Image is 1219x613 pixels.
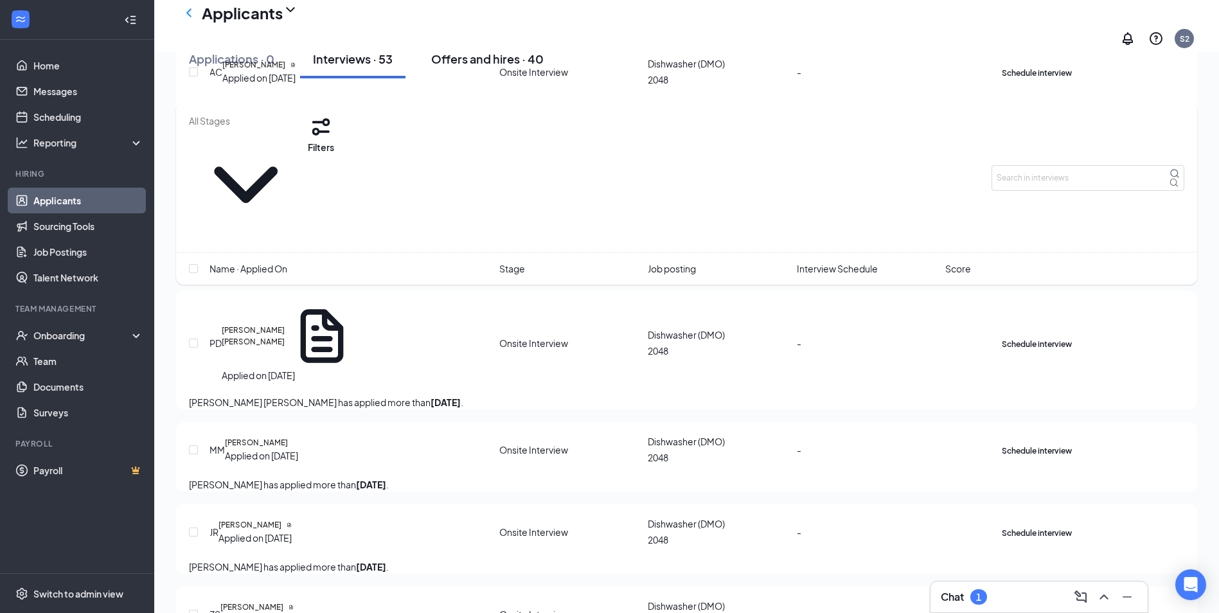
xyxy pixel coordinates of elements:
span: Schedule interview [1002,339,1072,349]
svg: Document [290,304,354,368]
button: Schedule interview [1002,336,1072,351]
span: - [797,337,801,349]
a: Sourcing Tools [33,213,143,239]
h3: Chat [941,590,964,604]
p: [PERSON_NAME] [PERSON_NAME] has applied more than . [189,395,1184,409]
svg: Document [287,522,292,528]
div: Reporting [33,136,144,149]
svg: ChevronUp [1096,589,1112,605]
svg: UserCheck [15,329,28,342]
span: Stage [499,262,525,276]
a: Home [33,53,143,78]
svg: ChevronDown [189,128,303,242]
p: [PERSON_NAME] has applied more than . [189,477,1184,492]
div: Onboarding [33,329,132,342]
b: [DATE] [356,479,386,490]
div: Interviews · 53 [313,51,393,67]
h5: [PERSON_NAME] [225,437,288,449]
span: Dishwasher (DMO) [648,329,725,341]
div: PD [209,336,222,350]
div: 1 [976,592,981,603]
svg: Notifications [1120,31,1135,46]
div: Applied on [DATE] [218,531,292,545]
svg: Settings [15,587,28,600]
button: ComposeMessage [1071,587,1091,607]
div: JR [209,525,218,539]
div: Team Management [15,303,141,314]
a: Team [33,348,143,374]
button: ChevronUp [1094,587,1114,607]
p: 2048 [648,450,788,465]
div: S2 [1180,33,1189,44]
b: [DATE] [431,396,461,408]
a: Surveys [33,400,143,425]
svg: QuestionInfo [1148,31,1164,46]
input: All Stages [189,114,303,128]
div: Payroll [15,438,141,449]
span: Dishwasher (DMO) [648,600,725,612]
svg: ComposeMessage [1073,589,1089,605]
p: [PERSON_NAME] has applied more than . [189,560,1184,574]
span: Dishwasher (DMO) [648,518,725,529]
div: Applied on [DATE] [222,368,354,382]
span: Schedule interview [1002,528,1072,538]
span: Dishwasher (DMO) [648,436,725,447]
button: Schedule interview [1002,525,1072,540]
svg: Document [289,605,294,610]
button: Minimize [1117,587,1137,607]
div: MM [209,443,225,457]
div: Offers and hires · 40 [431,51,544,67]
span: Name · Applied On [209,262,287,276]
a: Messages [33,78,143,104]
h5: [PERSON_NAME] [218,519,281,531]
svg: MagnifyingGlass [1170,168,1180,179]
span: Schedule interview [1002,446,1072,456]
h1: Applicants [202,2,283,24]
span: - [797,526,801,538]
div: Switch to admin view [33,587,123,600]
div: Applied on [DATE] [225,449,298,463]
svg: Filter [308,114,334,140]
span: Interview Schedule [797,262,878,276]
button: Filter Filters [308,114,334,154]
a: Scheduling [33,104,143,130]
h5: [PERSON_NAME] [220,601,283,613]
input: Search in interviews [992,165,1184,191]
span: Score [945,262,971,276]
div: Open Intercom Messenger [1175,569,1206,600]
div: Onsite Interview [499,443,568,457]
span: Job posting [648,262,696,276]
div: Hiring [15,168,141,179]
p: 2048 [648,533,788,547]
a: Documents [33,374,143,400]
svg: WorkstreamLogo [14,13,27,26]
svg: Collapse [124,13,137,26]
svg: ChevronDown [283,2,298,17]
button: Schedule interview [1002,443,1072,458]
svg: Analysis [15,136,28,149]
div: Applications · 0 [189,51,274,67]
a: Applicants [33,188,143,213]
span: - [797,444,801,456]
b: [DATE] [356,561,386,573]
div: Onsite Interview [499,336,568,350]
a: PayrollCrown [33,458,143,483]
a: Job Postings [33,239,143,265]
svg: ChevronLeft [181,5,197,21]
p: 2048 [648,344,788,358]
h5: [PERSON_NAME] [PERSON_NAME] [222,324,285,348]
a: Talent Network [33,265,143,290]
div: Onsite Interview [499,525,568,539]
svg: Minimize [1119,589,1135,605]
